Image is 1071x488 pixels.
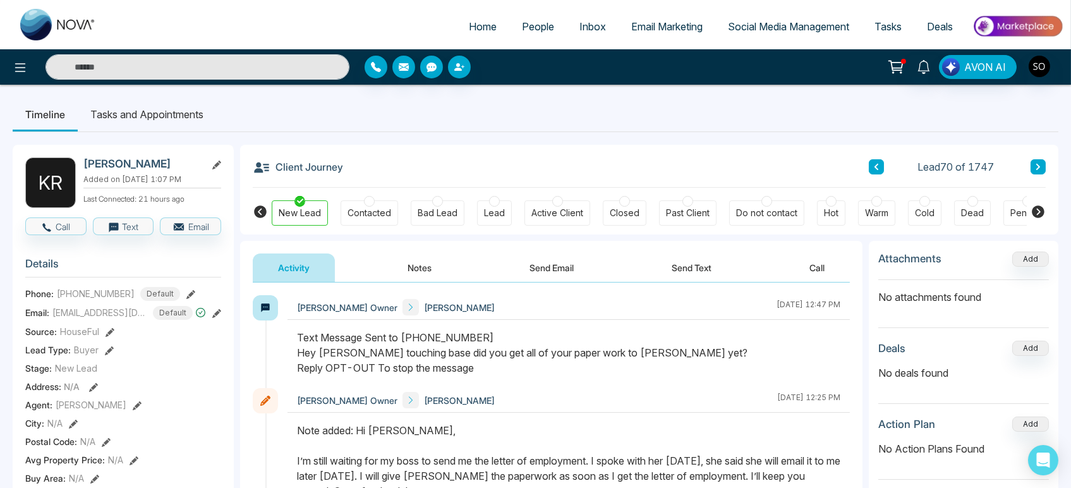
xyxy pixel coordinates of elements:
img: User Avatar [1029,56,1050,77]
span: N/A [64,381,80,392]
a: Tasks [862,15,914,39]
p: No Action Plans Found [878,441,1049,456]
button: Email [160,217,221,235]
span: Postal Code : [25,435,77,448]
a: Inbox [567,15,619,39]
button: Call [25,217,87,235]
div: Bad Lead [418,207,457,219]
span: Add [1012,253,1049,264]
span: AVON AI [964,59,1006,75]
button: Add [1012,417,1049,432]
span: Email: [25,306,49,319]
span: N/A [47,417,63,430]
p: No deals found [878,365,1049,381]
button: Send Email [504,253,599,282]
button: AVON AI [939,55,1017,79]
p: Last Connected: 21 hours ago [83,191,221,205]
p: No attachments found [878,280,1049,305]
span: Address: [25,380,80,393]
a: Home [456,15,509,39]
span: Inbox [579,20,606,33]
div: Do not contact [736,207,797,219]
span: Lead Type: [25,343,71,357]
div: Dead [961,207,984,219]
h3: Attachments [878,252,941,265]
div: Hot [824,207,838,219]
div: Pending [1010,207,1045,219]
button: Send Text [646,253,737,282]
span: Home [469,20,497,33]
a: Deals [914,15,965,39]
span: [PERSON_NAME] [56,398,126,412]
span: [PHONE_NUMBER] [57,287,135,300]
span: N/A [108,453,123,467]
div: New Lead [279,207,321,219]
span: Lead 70 of 1747 [917,159,994,174]
span: Deals [927,20,953,33]
h2: [PERSON_NAME] [83,157,201,170]
span: People [522,20,554,33]
div: Active Client [531,207,583,219]
img: Market-place.gif [972,12,1063,40]
a: Social Media Management [715,15,862,39]
button: Add [1012,341,1049,356]
button: Notes [382,253,457,282]
span: Source: [25,325,57,338]
button: Text [93,217,154,235]
button: Call [784,253,850,282]
span: [PERSON_NAME] [424,301,495,314]
img: Nova CRM Logo [20,9,96,40]
h3: Client Journey [253,157,343,176]
span: [EMAIL_ADDRESS][DOMAIN_NAME] [52,306,147,319]
div: Past Client [666,207,710,219]
h3: Details [25,257,221,277]
span: [PERSON_NAME] Owner [297,394,397,407]
span: Buy Area : [25,472,66,485]
p: Added on [DATE] 1:07 PM [83,174,221,185]
img: Lead Flow [942,58,960,76]
li: Timeline [13,97,78,131]
span: Stage: [25,362,52,375]
div: Lead [484,207,505,219]
a: Email Marketing [619,15,715,39]
span: New Lead [55,362,97,375]
div: K R [25,157,76,208]
button: Activity [253,253,335,282]
span: Social Media Management [728,20,849,33]
div: [DATE] 12:47 PM [777,299,840,315]
span: HouseFul [60,325,99,338]
h3: Action Plan [878,418,935,430]
span: [PERSON_NAME] [424,394,495,407]
h3: Deals [878,342,905,355]
div: [DATE] 12:25 PM [777,392,840,408]
button: Add [1012,252,1049,267]
span: N/A [80,435,95,448]
span: Avg Property Price : [25,453,105,467]
span: N/A [69,472,84,485]
li: Tasks and Appointments [78,97,216,131]
span: Phone: [25,287,54,300]
div: Cold [915,207,935,219]
span: Tasks [874,20,902,33]
span: Default [153,306,193,320]
span: [PERSON_NAME] Owner [297,301,397,314]
span: Agent: [25,398,52,412]
div: Closed [610,207,639,219]
div: Contacted [348,207,391,219]
span: Default [140,287,180,301]
a: People [509,15,567,39]
div: Open Intercom Messenger [1028,445,1058,475]
span: City : [25,417,44,430]
div: Warm [865,207,888,219]
span: Email Marketing [631,20,703,33]
span: Buyer [74,343,99,357]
